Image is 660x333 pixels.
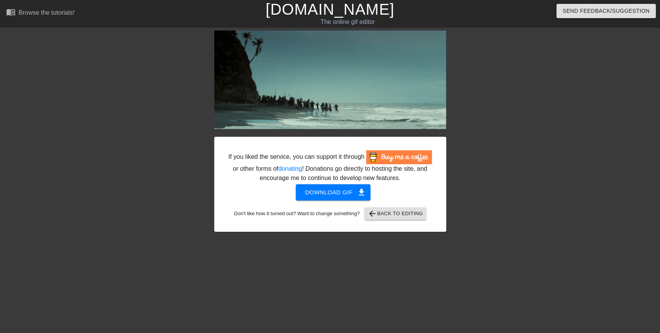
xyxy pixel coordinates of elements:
span: get_app [357,188,366,197]
img: ozyltUzO.gif [214,31,446,129]
div: Don't like how it turned out? Want to change something? [226,207,434,220]
span: Back to Editing [368,209,423,218]
span: menu_book [6,7,15,17]
a: Download gif [290,189,370,195]
img: Buy Me A Coffee [366,150,432,164]
a: [DOMAIN_NAME] [266,1,394,18]
span: Send Feedback/Suggestion [563,6,650,16]
div: The online gif editor [224,17,471,27]
button: Send Feedback/Suggestion [556,4,656,18]
a: Browse the tutorials! [6,7,75,19]
div: Browse the tutorials! [19,9,75,16]
button: Back to Editing [365,207,426,220]
a: donating [278,165,302,172]
span: Download gif [305,187,361,197]
button: Download gif [296,184,370,200]
div: If you liked the service, you can support it through or other forms of ! Donations go directly to... [228,150,433,183]
span: arrow_back [368,209,377,218]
